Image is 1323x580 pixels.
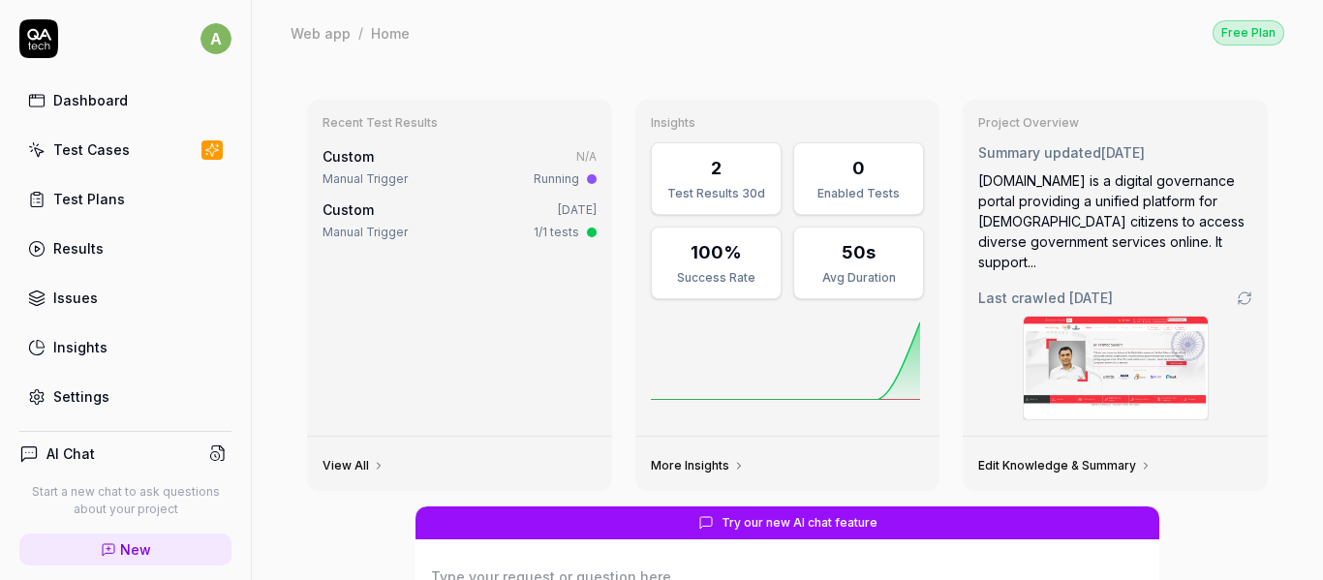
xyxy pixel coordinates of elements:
[1069,290,1113,306] time: [DATE]
[200,19,231,58] button: a
[651,115,925,131] h3: Insights
[1101,144,1145,161] time: [DATE]
[319,196,600,245] a: Custom[DATE]Manual Trigger1/1 tests
[978,115,1252,131] h3: Project Overview
[319,142,600,192] a: CustomN/AManual TriggerRunning
[978,288,1113,308] span: Last crawled
[806,185,911,202] div: Enabled Tests
[534,224,579,241] div: 1/1 tests
[358,23,363,43] div: /
[663,269,769,287] div: Success Rate
[558,202,597,217] time: [DATE]
[19,180,231,218] a: Test Plans
[53,189,125,209] div: Test Plans
[978,458,1152,473] a: Edit Knowledge & Summary
[1237,290,1252,306] a: Go to crawling settings
[323,201,374,218] span: Custom
[722,514,877,532] span: Try our new AI chat feature
[19,279,231,317] a: Issues
[323,148,374,165] span: Custom
[291,23,351,43] div: Web app
[46,443,95,464] h4: AI Chat
[663,185,769,202] div: Test Results 30d
[19,483,231,518] p: Start a new chat to ask questions about your project
[323,115,597,131] h3: Recent Test Results
[120,539,151,560] span: New
[978,144,1101,161] span: Summary updated
[1024,317,1208,419] img: Screenshot
[53,288,98,308] div: Issues
[19,131,231,168] a: Test Cases
[1213,20,1284,46] div: Free Plan
[691,239,742,265] div: 100%
[19,378,231,415] a: Settings
[19,534,231,565] a: New
[978,170,1252,272] div: [DOMAIN_NAME] is a digital governance portal providing a unified platform for [DEMOGRAPHIC_DATA] ...
[53,337,108,357] div: Insights
[53,238,104,259] div: Results
[806,269,911,287] div: Avg Duration
[842,239,876,265] div: 50s
[534,170,579,188] div: Running
[53,139,130,160] div: Test Cases
[371,23,410,43] div: Home
[323,170,408,188] div: Manual Trigger
[53,386,109,407] div: Settings
[576,149,597,164] span: N/A
[323,224,408,241] div: Manual Trigger
[711,155,722,181] div: 2
[19,229,231,267] a: Results
[53,90,128,110] div: Dashboard
[19,328,231,366] a: Insights
[323,458,385,473] a: View All
[852,155,865,181] div: 0
[1213,19,1284,46] button: Free Plan
[651,458,745,473] a: More Insights
[19,81,231,119] a: Dashboard
[200,23,231,54] span: a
